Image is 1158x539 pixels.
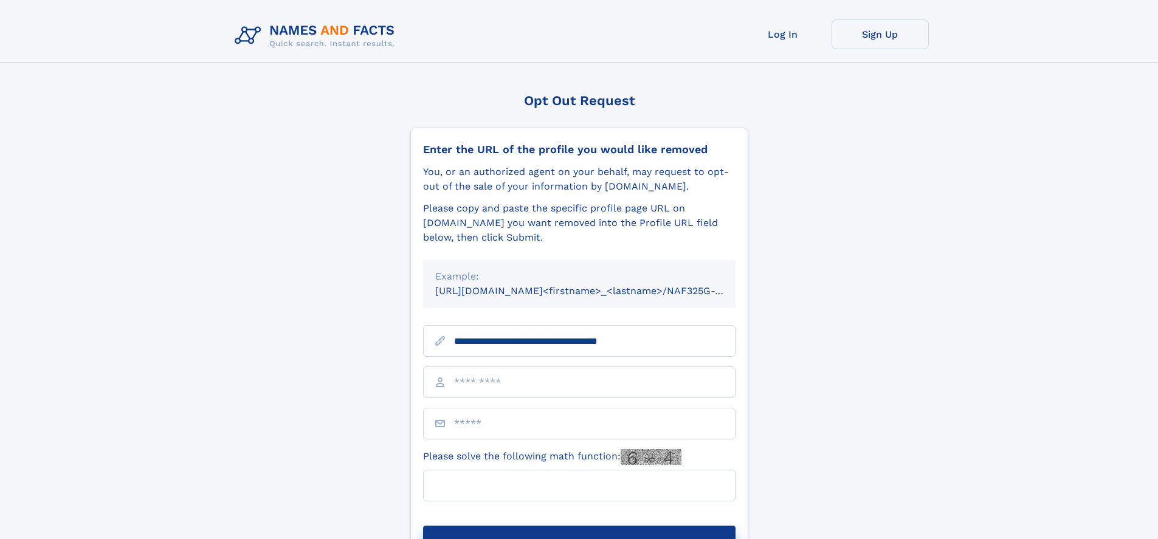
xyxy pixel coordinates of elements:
div: You, or an authorized agent on your behalf, may request to opt-out of the sale of your informatio... [423,165,736,194]
div: Please copy and paste the specific profile page URL on [DOMAIN_NAME] you want removed into the Pr... [423,201,736,245]
div: Enter the URL of the profile you would like removed [423,143,736,156]
a: Log In [734,19,832,49]
small: [URL][DOMAIN_NAME]<firstname>_<lastname>/NAF325G-xxxxxxxx [435,285,759,297]
a: Sign Up [832,19,929,49]
img: Logo Names and Facts [230,19,405,52]
label: Please solve the following math function: [423,449,681,465]
div: Example: [435,269,723,284]
div: Opt Out Request [410,93,748,108]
